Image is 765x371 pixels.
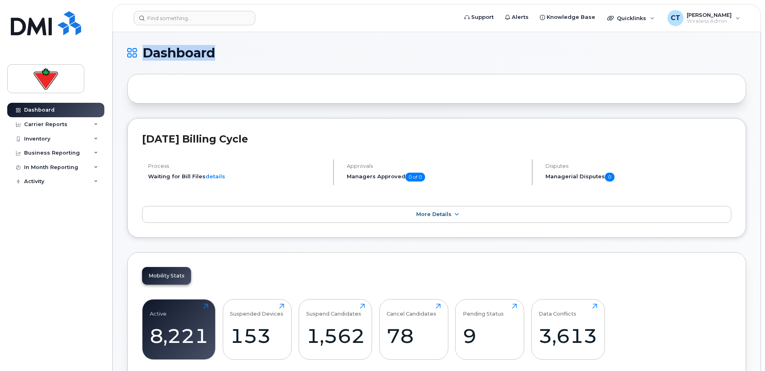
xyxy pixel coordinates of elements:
[539,304,576,317] div: Data Conflicts
[205,173,225,179] a: details
[387,304,441,355] a: Cancel Candidates78
[306,304,365,355] a: Suspend Candidates1,562
[416,211,452,217] span: More Details
[230,324,284,348] div: 153
[142,133,731,145] h2: [DATE] Billing Cycle
[230,304,283,317] div: Suspended Devices
[148,173,326,180] li: Waiting for Bill Files
[387,304,436,317] div: Cancel Candidates
[347,163,525,169] h4: Approvals
[347,173,525,181] h5: Managers Approved
[150,304,167,317] div: Active
[463,304,517,355] a: Pending Status9
[545,173,731,181] h5: Managerial Disputes
[148,163,326,169] h4: Process
[142,47,215,59] span: Dashboard
[405,173,425,181] span: 0 of 0
[545,163,731,169] h4: Disputes
[306,324,365,348] div: 1,562
[539,324,597,348] div: 3,613
[387,324,441,348] div: 78
[306,304,361,317] div: Suspend Candidates
[605,173,614,181] span: 0
[230,304,284,355] a: Suspended Devices153
[150,324,208,348] div: 8,221
[539,304,597,355] a: Data Conflicts3,613
[150,304,208,355] a: Active8,221
[463,304,504,317] div: Pending Status
[463,324,517,348] div: 9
